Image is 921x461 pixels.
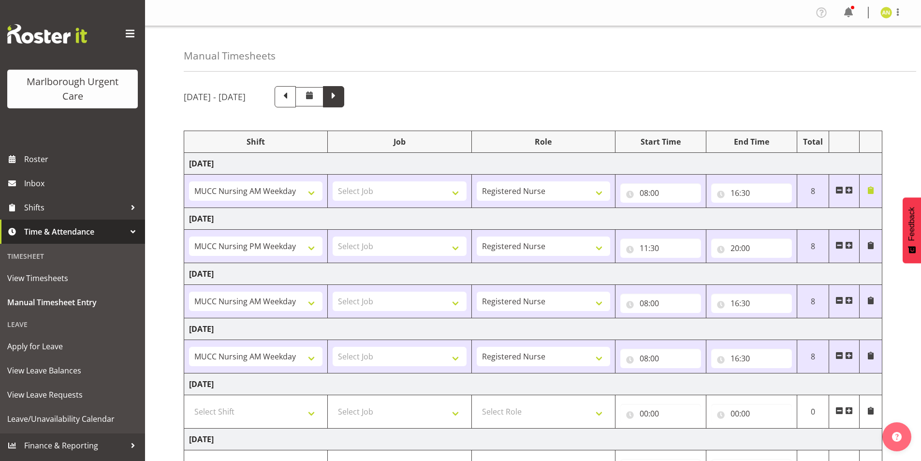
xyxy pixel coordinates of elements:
[620,349,701,368] input: Click to select...
[797,175,829,208] td: 8
[2,383,143,407] a: View Leave Requests
[2,246,143,266] div: Timesheet
[2,314,143,334] div: Leave
[24,438,126,453] span: Finance & Reporting
[184,373,882,395] td: [DATE]
[620,238,701,258] input: Click to select...
[2,334,143,358] a: Apply for Leave
[7,295,138,310] span: Manual Timesheet Entry
[2,407,143,431] a: Leave/Unavailability Calendar
[620,183,701,203] input: Click to select...
[797,285,829,318] td: 8
[903,197,921,263] button: Feedback - Show survey
[797,340,829,373] td: 8
[7,363,138,378] span: View Leave Balances
[2,358,143,383] a: View Leave Balances
[620,294,701,313] input: Click to select...
[17,74,128,104] div: Marlborough Urgent Care
[797,395,829,429] td: 0
[802,136,824,148] div: Total
[2,266,143,290] a: View Timesheets
[7,271,138,285] span: View Timesheets
[620,136,701,148] div: Start Time
[184,429,882,450] td: [DATE]
[477,136,610,148] div: Role
[892,432,902,442] img: help-xxl-2.png
[711,404,792,423] input: Click to select...
[7,24,87,44] img: Rosterit website logo
[189,136,322,148] div: Shift
[620,404,701,423] input: Click to select...
[184,208,882,230] td: [DATE]
[711,294,792,313] input: Click to select...
[24,152,140,166] span: Roster
[184,263,882,285] td: [DATE]
[7,412,138,426] span: Leave/Unavailability Calendar
[184,50,276,61] h4: Manual Timesheets
[907,207,916,241] span: Feedback
[7,387,138,402] span: View Leave Requests
[24,176,140,191] span: Inbox
[711,183,792,203] input: Click to select...
[711,238,792,258] input: Click to select...
[797,230,829,263] td: 8
[7,339,138,354] span: Apply for Leave
[880,7,892,18] img: alysia-newman-woods11835.jpg
[711,349,792,368] input: Click to select...
[184,153,882,175] td: [DATE]
[333,136,466,148] div: Job
[24,224,126,239] span: Time & Attendance
[184,91,246,102] h5: [DATE] - [DATE]
[184,318,882,340] td: [DATE]
[24,200,126,215] span: Shifts
[711,136,792,148] div: End Time
[2,290,143,314] a: Manual Timesheet Entry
